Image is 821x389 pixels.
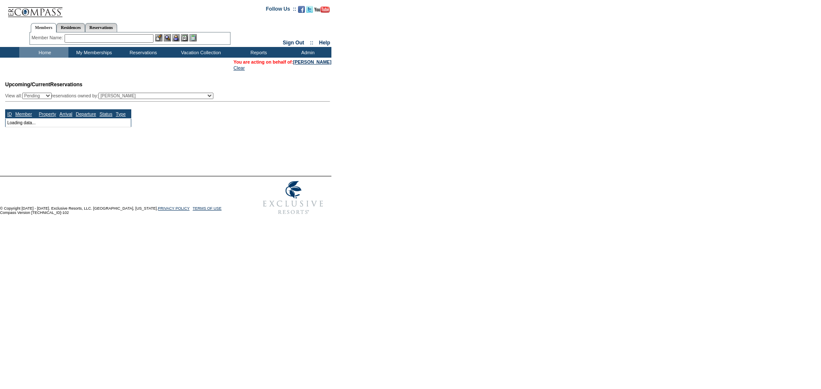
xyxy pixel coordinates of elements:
a: TERMS OF USE [193,206,222,211]
a: Become our fan on Facebook [298,9,305,14]
td: Reports [233,47,282,58]
img: Become our fan on Facebook [298,6,305,13]
a: Sign Out [283,40,304,46]
a: Help [319,40,330,46]
div: Member Name: [32,34,65,41]
a: [PERSON_NAME] [293,59,331,64]
td: Home [19,47,68,58]
a: Reservations [85,23,117,32]
span: You are acting on behalf of: [233,59,331,64]
td: Admin [282,47,331,58]
img: Impersonate [172,34,180,41]
div: View all: reservations owned by: [5,93,217,99]
a: Clear [233,65,245,70]
img: Subscribe to our YouTube Channel [314,6,330,13]
img: Reservations [181,34,188,41]
a: Subscribe to our YouTube Channel [314,9,330,14]
a: Departure [76,111,96,117]
img: b_calculator.gif [189,34,197,41]
span: Upcoming/Current [5,82,50,88]
a: Members [31,23,57,32]
img: View [164,34,171,41]
img: Follow us on Twitter [306,6,313,13]
a: PRIVACY POLICY [158,206,189,211]
a: Property [39,111,56,117]
span: Reservations [5,82,83,88]
td: Vacation Collection [167,47,233,58]
span: :: [310,40,313,46]
a: Status [100,111,112,117]
a: Follow us on Twitter [306,9,313,14]
a: Member [15,111,32,117]
td: My Memberships [68,47,118,58]
img: b_edit.gif [155,34,162,41]
td: Loading data... [6,118,131,127]
a: Type [116,111,126,117]
a: Arrival [59,111,72,117]
a: Residences [56,23,85,32]
td: Reservations [118,47,167,58]
img: Exclusive Resorts [255,176,331,219]
td: Follow Us :: [266,5,296,15]
a: ID [7,111,12,117]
